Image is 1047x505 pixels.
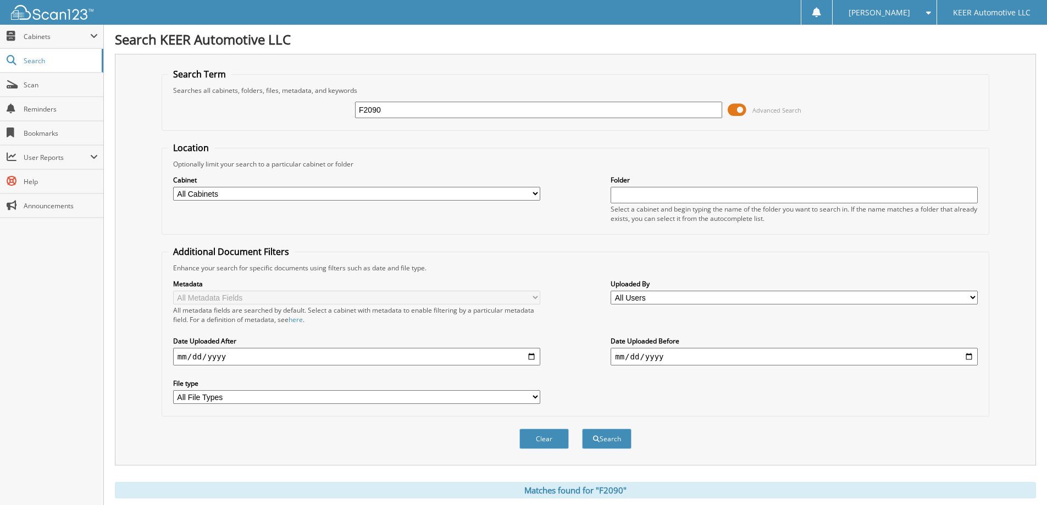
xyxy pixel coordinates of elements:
[168,263,983,273] div: Enhance your search for specific documents using filters such as date and file type.
[24,153,90,162] span: User Reports
[173,306,540,324] div: All metadata fields are searched by default. Select a cabinet with metadata to enable filtering b...
[173,348,540,365] input: start
[611,204,978,223] div: Select a cabinet and begin typing the name of the folder you want to search in. If the name match...
[11,5,93,20] img: scan123-logo-white.svg
[173,175,540,185] label: Cabinet
[115,30,1036,48] h1: Search KEER Automotive LLC
[168,142,214,154] legend: Location
[953,9,1031,16] span: KEER Automotive LLC
[168,246,295,258] legend: Additional Document Filters
[168,68,231,80] legend: Search Term
[173,379,540,388] label: File type
[24,129,98,138] span: Bookmarks
[519,429,569,449] button: Clear
[24,177,98,186] span: Help
[582,429,631,449] button: Search
[24,56,96,65] span: Search
[24,80,98,90] span: Scan
[173,279,540,288] label: Metadata
[24,104,98,114] span: Reminders
[24,32,90,41] span: Cabinets
[611,336,978,346] label: Date Uploaded Before
[289,315,303,324] a: here
[849,9,910,16] span: [PERSON_NAME]
[24,201,98,210] span: Announcements
[611,279,978,288] label: Uploaded By
[168,159,983,169] div: Optionally limit your search to a particular cabinet or folder
[115,482,1036,498] div: Matches found for "F2090"
[173,336,540,346] label: Date Uploaded After
[168,86,983,95] div: Searches all cabinets, folders, files, metadata, and keywords
[611,348,978,365] input: end
[611,175,978,185] label: Folder
[752,106,801,114] span: Advanced Search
